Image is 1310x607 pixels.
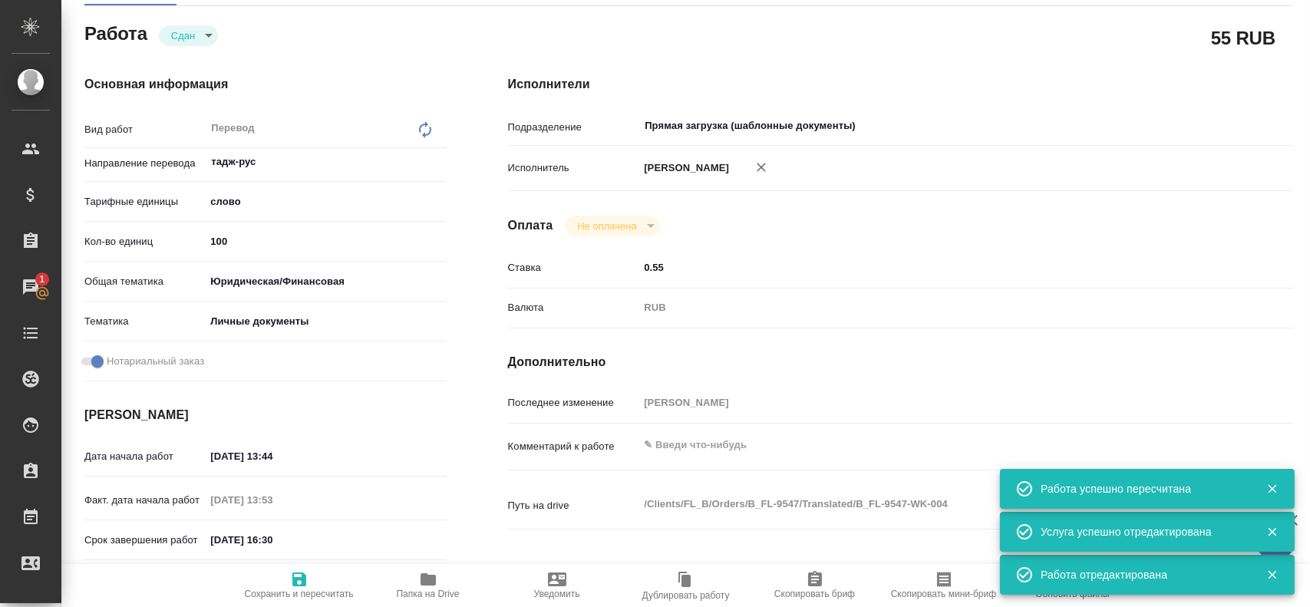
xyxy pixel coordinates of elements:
[508,300,639,315] p: Валюта
[235,564,364,607] button: Сохранить и пересчитать
[508,439,639,454] p: Комментарий к работе
[84,122,205,137] p: Вид работ
[205,445,339,467] input: ✎ Введи что-нибудь
[1256,482,1288,496] button: Закрыть
[84,18,147,46] h2: Работа
[205,230,446,252] input: ✎ Введи что-нибудь
[639,491,1227,517] textarea: /Clients/FL_B/Orders/B_FL-9547/Translated/B_FL-9547-WK-004
[508,160,639,176] p: Исполнитель
[879,564,1008,607] button: Скопировать мини-бриф
[508,395,639,411] p: Последнее изменение
[1256,568,1288,582] button: Закрыть
[245,589,354,599] span: Сохранить и пересчитать
[508,498,639,513] p: Путь на drive
[84,314,205,329] p: Тематика
[84,75,447,94] h4: Основная информация
[159,25,218,46] div: Сдан
[493,564,622,607] button: Уведомить
[1041,524,1243,539] div: Услуга успешно отредактирована
[534,589,580,599] span: Уведомить
[205,269,446,295] div: Юридическая/Финансовая
[1219,124,1223,127] button: Open
[205,308,446,335] div: Личные документы
[84,156,205,171] p: Направление перевода
[438,160,441,163] button: Open
[891,589,996,599] span: Скопировать мини-бриф
[565,216,659,236] div: Сдан
[84,234,205,249] p: Кол-во единиц
[1256,525,1288,539] button: Закрыть
[639,256,1227,279] input: ✎ Введи что-нибудь
[4,268,58,306] a: 1
[397,589,460,599] span: Папка на Drive
[364,564,493,607] button: Папка на Drive
[30,272,54,287] span: 1
[751,564,879,607] button: Скопировать бриф
[205,489,339,511] input: Пустое поле
[84,493,205,508] p: Факт. дата начала работ
[84,533,205,548] p: Срок завершения работ
[774,589,855,599] span: Скопировать бриф
[508,260,639,275] p: Ставка
[1211,25,1275,51] h2: 55 RUB
[639,295,1227,321] div: RUB
[573,219,641,233] button: Не оплачена
[639,391,1227,414] input: Пустое поле
[508,216,553,235] h4: Оплата
[107,354,204,369] span: Нотариальный заказ
[84,274,205,289] p: Общая тематика
[508,120,639,135] p: Подразделение
[1041,481,1243,496] div: Работа успешно пересчитана
[508,75,1293,94] h4: Исполнители
[84,449,205,464] p: Дата начала работ
[508,353,1293,371] h4: Дополнительно
[622,564,751,607] button: Дублировать работу
[84,194,205,209] p: Тарифные единицы
[1041,567,1243,582] div: Работа отредактирована
[167,29,200,42] button: Сдан
[642,590,730,601] span: Дублировать работу
[744,150,778,184] button: Удалить исполнителя
[84,406,447,424] h4: [PERSON_NAME]
[205,189,446,215] div: слово
[205,529,339,551] input: ✎ Введи что-нибудь
[639,160,729,176] p: [PERSON_NAME]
